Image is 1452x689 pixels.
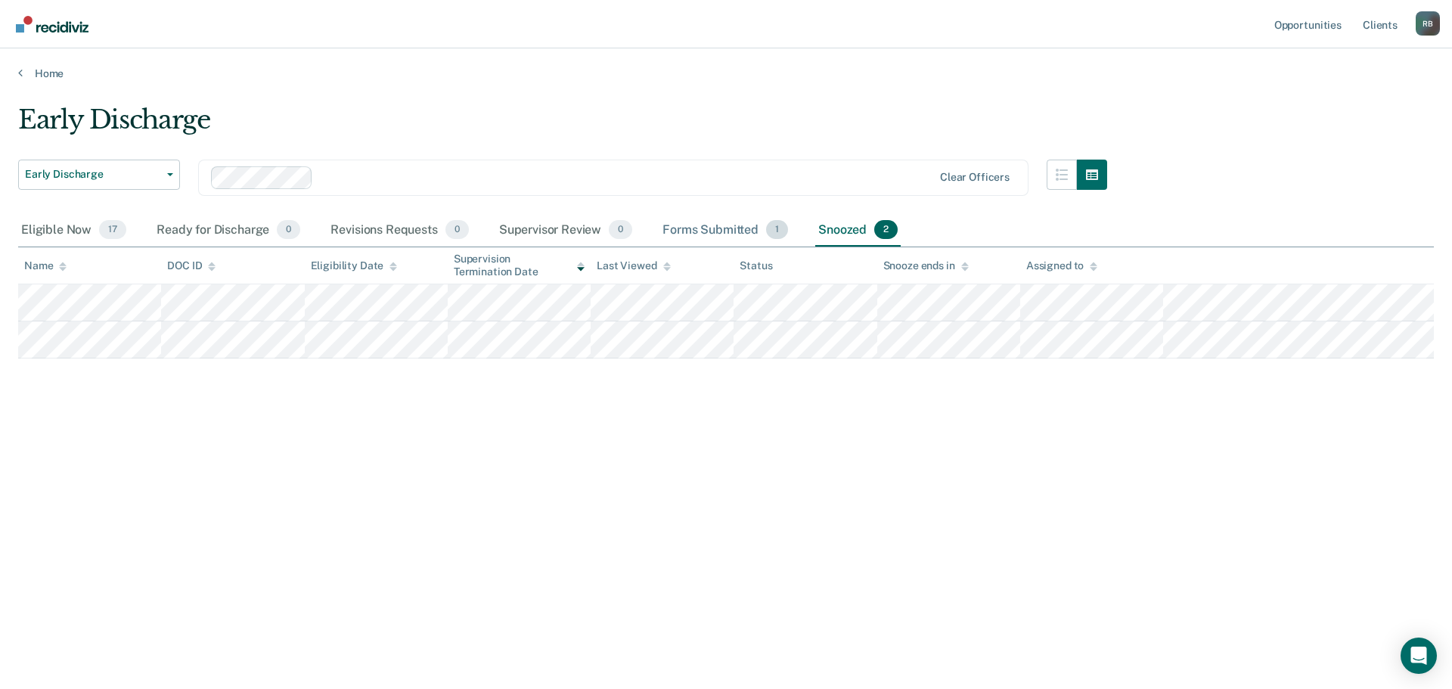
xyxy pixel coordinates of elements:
button: Profile dropdown button [1416,11,1440,36]
div: Name [24,259,67,272]
span: 2 [874,220,898,240]
div: Supervision Termination Date [454,253,585,278]
div: Forms Submitted1 [659,214,791,247]
a: Home [18,67,1434,80]
div: Open Intercom Messenger [1401,638,1437,674]
div: Snooze ends in [883,259,969,272]
div: Supervisor Review0 [496,214,636,247]
span: 17 [99,220,126,240]
div: Ready for Discharge0 [154,214,303,247]
div: R B [1416,11,1440,36]
button: Early Discharge [18,160,180,190]
span: 0 [445,220,469,240]
span: 1 [766,220,788,240]
span: Early Discharge [25,168,161,181]
span: 0 [277,220,300,240]
div: Last Viewed [597,259,670,272]
img: Recidiviz [16,16,88,33]
div: Assigned to [1026,259,1097,272]
div: Status [740,259,772,272]
span: 0 [609,220,632,240]
div: Clear officers [940,171,1010,184]
div: Early Discharge [18,104,1107,147]
div: Snoozed2 [815,214,901,247]
div: Eligible Now17 [18,214,129,247]
div: DOC ID [167,259,216,272]
div: Revisions Requests0 [327,214,471,247]
div: Eligibility Date [311,259,398,272]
